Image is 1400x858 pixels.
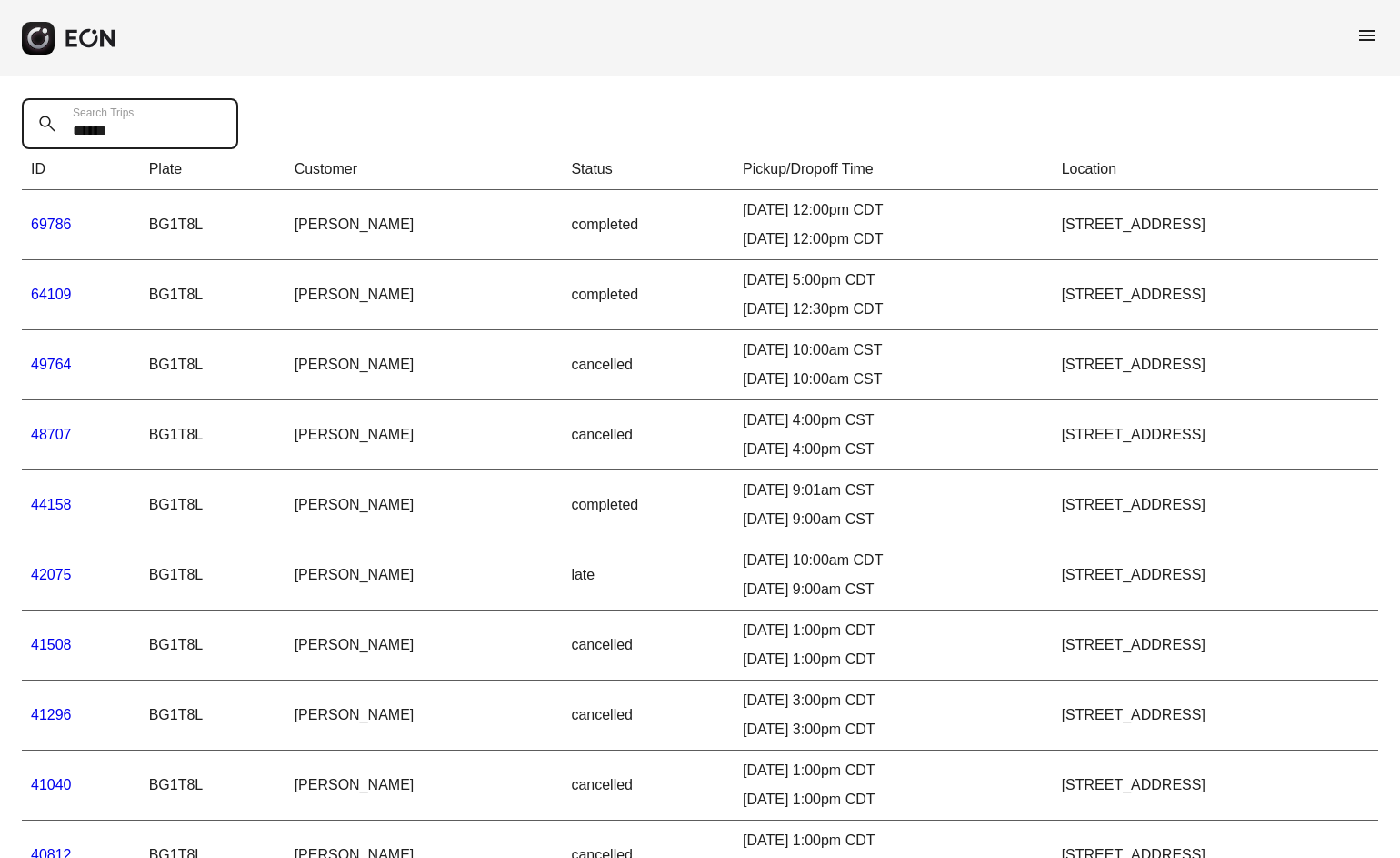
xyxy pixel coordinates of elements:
[285,260,563,330] td: [PERSON_NAME]
[743,550,1044,571] div: [DATE] 10:00am CDT
[285,330,563,400] td: [PERSON_NAME]
[140,400,285,470] td: BG1T8L
[31,637,72,652] a: 41508
[31,777,72,792] a: 41040
[1053,611,1378,681] td: [STREET_ADDRESS]
[562,470,734,540] td: completed
[1053,400,1378,470] td: [STREET_ADDRESS]
[743,368,1044,390] div: [DATE] 10:00am CST
[140,330,285,400] td: BG1T8L
[562,190,734,260] td: completed
[140,540,285,611] td: BG1T8L
[31,217,72,232] a: 69786
[743,620,1044,641] div: [DATE] 1:00pm CDT
[285,751,563,821] td: [PERSON_NAME]
[1053,470,1378,540] td: [STREET_ADDRESS]
[743,479,1044,501] div: [DATE] 9:01am CST
[562,611,734,681] td: cancelled
[1053,260,1378,330] td: [STREET_ADDRESS]
[140,149,285,190] th: Plate
[31,427,72,442] a: 48707
[743,760,1044,782] div: [DATE] 1:00pm CDT
[1356,25,1378,46] span: menu
[140,470,285,540] td: BG1T8L
[743,269,1044,291] div: [DATE] 5:00pm CDT
[743,509,1044,530] div: [DATE] 9:00am CST
[562,681,734,751] td: cancelled
[1053,540,1378,611] td: [STREET_ADDRESS]
[285,540,563,611] td: [PERSON_NAME]
[743,199,1044,221] div: [DATE] 12:00pm CDT
[562,330,734,400] td: cancelled
[31,707,72,722] a: 41296
[31,287,72,302] a: 64109
[31,357,72,372] a: 49764
[743,789,1044,811] div: [DATE] 1:00pm CDT
[73,106,134,120] label: Search Trips
[1053,751,1378,821] td: [STREET_ADDRESS]
[743,649,1044,671] div: [DATE] 1:00pm CDT
[562,400,734,470] td: cancelled
[31,567,72,582] a: 42075
[562,260,734,330] td: completed
[285,149,563,190] th: Customer
[1053,149,1378,190] th: Location
[285,611,563,681] td: [PERSON_NAME]
[140,260,285,330] td: BG1T8L
[140,681,285,751] td: BG1T8L
[562,540,734,611] td: late
[743,298,1044,320] div: [DATE] 12:30pm CDT
[743,830,1044,852] div: [DATE] 1:00pm CDT
[285,400,563,470] td: [PERSON_NAME]
[743,228,1044,250] div: [DATE] 12:00pm CDT
[1053,190,1378,260] td: [STREET_ADDRESS]
[743,439,1044,460] div: [DATE] 4:00pm CST
[285,470,563,540] td: [PERSON_NAME]
[140,751,285,821] td: BG1T8L
[140,190,285,260] td: BG1T8L
[285,681,563,751] td: [PERSON_NAME]
[140,611,285,681] td: BG1T8L
[22,149,140,190] th: ID
[562,751,734,821] td: cancelled
[743,409,1044,431] div: [DATE] 4:00pm CST
[31,497,72,512] a: 44158
[1053,681,1378,751] td: [STREET_ADDRESS]
[562,149,734,190] th: Status
[285,190,563,260] td: [PERSON_NAME]
[1053,330,1378,400] td: [STREET_ADDRESS]
[743,690,1044,712] div: [DATE] 3:00pm CDT
[743,579,1044,601] div: [DATE] 9:00am CST
[743,719,1044,741] div: [DATE] 3:00pm CDT
[734,149,1053,190] th: Pickup/Dropoff Time
[743,339,1044,361] div: [DATE] 10:00am CST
